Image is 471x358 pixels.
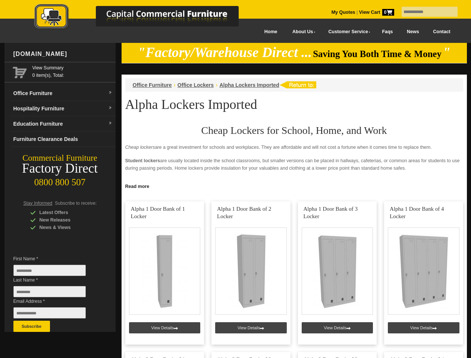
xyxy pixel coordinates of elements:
[10,86,116,101] a: Office Furnituredropdown
[4,153,116,163] div: Commercial Furniture
[332,10,355,15] a: My Quotes
[23,201,53,206] span: Stay Informed
[125,178,463,193] p: provide a sense of security for the employees. Since no one can enter or touch the locker, it red...
[358,10,394,15] a: View Cart0
[14,4,275,33] a: Capital Commercial Furniture Logo
[178,82,214,88] a: Office Lockers
[14,4,275,31] img: Capital Commercial Furniture Logo
[32,64,113,78] span: 0 item(s), Total:
[4,173,116,188] div: 0800 800 507
[108,106,113,110] img: dropdown
[138,45,312,60] em: "Factory/Warehouse Direct ...
[108,91,113,95] img: dropdown
[279,81,316,88] img: return to
[125,97,463,112] h1: Alpha Lockers Imported
[10,43,116,65] div: [DOMAIN_NAME]
[382,9,394,16] span: 0
[4,163,116,174] div: Factory Direct
[174,81,176,89] li: ›
[219,82,279,88] a: Alpha Lockers Imported
[55,201,97,206] span: Subscribe to receive:
[32,64,113,72] a: View Summary
[13,286,86,297] input: Last Name *
[10,116,116,132] a: Education Furnituredropdown
[216,81,217,89] li: ›
[375,23,400,40] a: Faqs
[122,181,467,190] a: Click to read more
[359,10,394,15] strong: View Cart
[10,132,116,147] a: Furniture Clearance Deals
[426,23,457,40] a: Contact
[13,321,50,332] button: Subscribe
[30,209,101,216] div: Latest Offers
[133,82,172,88] a: Office Furniture
[108,121,113,126] img: dropdown
[13,298,97,305] span: Email Address *
[125,158,160,163] strong: Student lockers
[125,145,155,150] em: Cheap lockers
[13,276,97,284] span: Last Name *
[10,101,116,116] a: Hospitality Furnituredropdown
[125,144,463,151] p: are a great investment for schools and workplaces. They are affordable and will not cost a fortun...
[400,23,426,40] a: News
[30,216,101,224] div: New Releases
[313,49,442,59] span: Saving You Both Time & Money
[284,23,320,40] a: About Us
[443,45,450,60] em: "
[30,224,101,231] div: News & Views
[320,23,375,40] a: Customer Service
[13,255,97,263] span: First Name *
[13,307,86,318] input: Email Address *
[13,265,86,276] input: First Name *
[125,157,463,172] p: are usually located inside the school classrooms, but smaller versions can be placed in hallways,...
[125,125,463,136] h2: Cheap Lockers for School, Home, and Work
